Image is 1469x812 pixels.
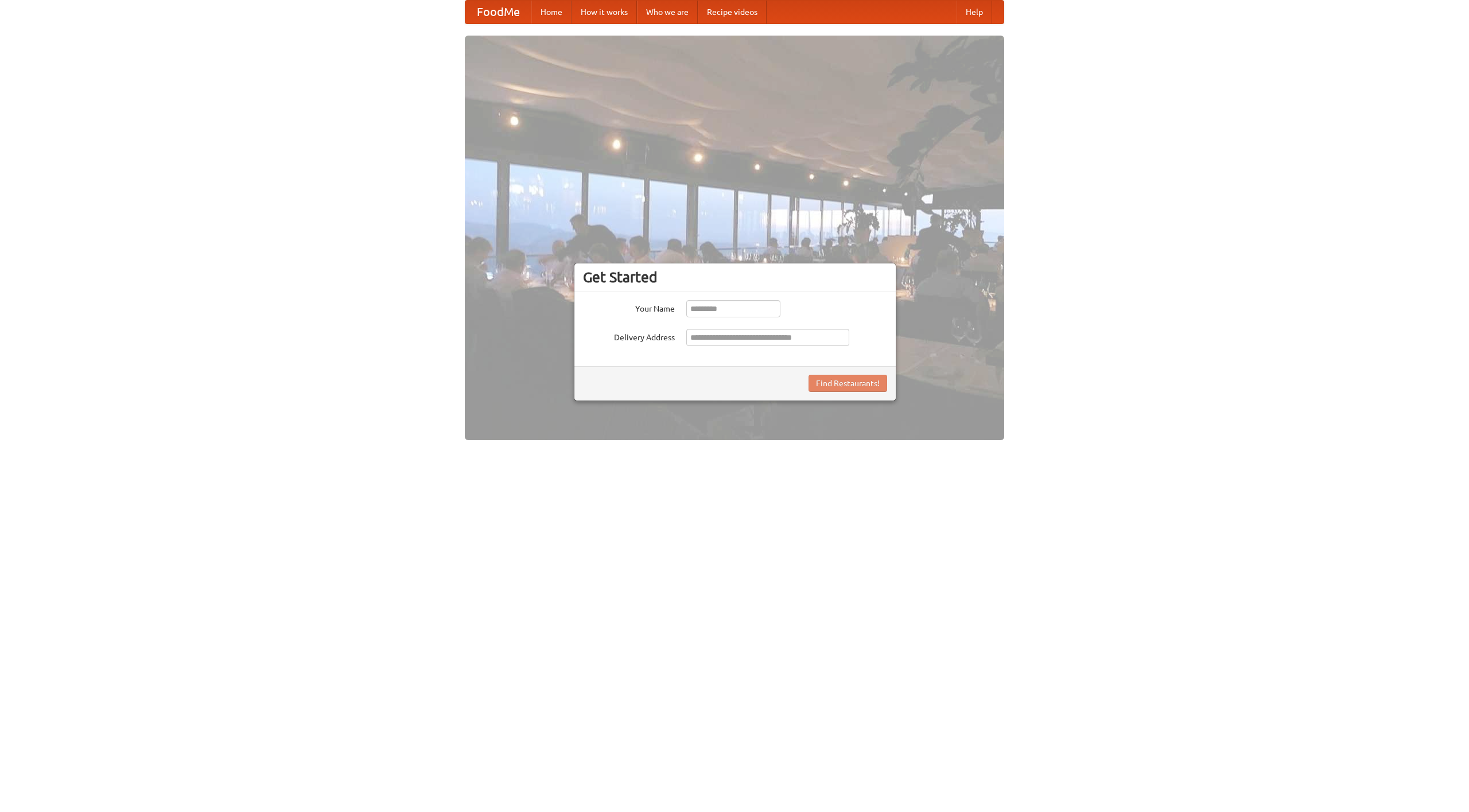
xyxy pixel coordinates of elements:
label: Your Name [583,300,675,314]
a: FoodMe [465,1,531,24]
a: Recipe videos [698,1,767,24]
a: Who we are [637,1,698,24]
a: Home [531,1,572,24]
h3: Get Started [583,269,887,286]
a: Help [957,1,992,24]
label: Delivery Address [583,329,675,343]
button: Find Restaurants! [809,375,887,392]
a: How it works [572,1,637,24]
